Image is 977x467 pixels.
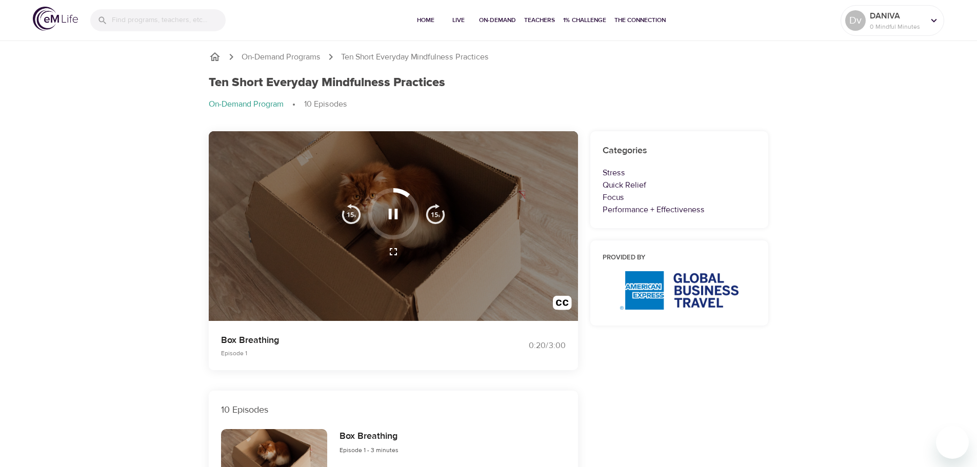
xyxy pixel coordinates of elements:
span: On-Demand [479,15,516,26]
p: 0 Mindful Minutes [870,22,924,31]
span: Teachers [524,15,555,26]
span: Live [446,15,471,26]
span: Episode 1 - 3 minutes [340,446,398,454]
a: On-Demand Programs [242,51,321,63]
p: Quick Relief [603,179,756,191]
p: Box Breathing [221,333,476,347]
h1: Ten Short Everyday Mindfulness Practices [209,75,445,90]
p: DANIVA [870,10,924,22]
h6: Categories [603,144,756,158]
h6: Box Breathing [340,429,398,444]
span: Home [413,15,438,26]
iframe: Button to launch messaging window [936,426,969,459]
p: Ten Short Everyday Mindfulness Practices [341,51,489,63]
img: 15s_next.svg [425,204,446,224]
nav: breadcrumb [209,98,769,111]
p: Stress [603,167,756,179]
span: The Connection [614,15,666,26]
p: 10 Episodes [221,403,566,417]
div: Dv [845,10,866,31]
img: open_caption.svg [553,296,572,315]
input: Find programs, teachers, etc... [112,9,226,31]
div: 0:20 / 3:00 [489,340,566,352]
img: logo [33,7,78,31]
h6: Provided by [603,253,756,263]
img: 15s_prev.svg [341,204,362,224]
p: Focus [603,191,756,204]
p: On-Demand Program [209,98,284,110]
span: 1% Challenge [563,15,606,26]
p: Performance + Effectiveness [603,204,756,216]
img: AmEx%20GBT%20logo.png [620,271,739,310]
p: 10 Episodes [304,98,347,110]
p: Episode 1 [221,349,476,358]
button: Transcript/Closed Captions (c) [547,290,578,321]
nav: breadcrumb [209,51,769,63]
